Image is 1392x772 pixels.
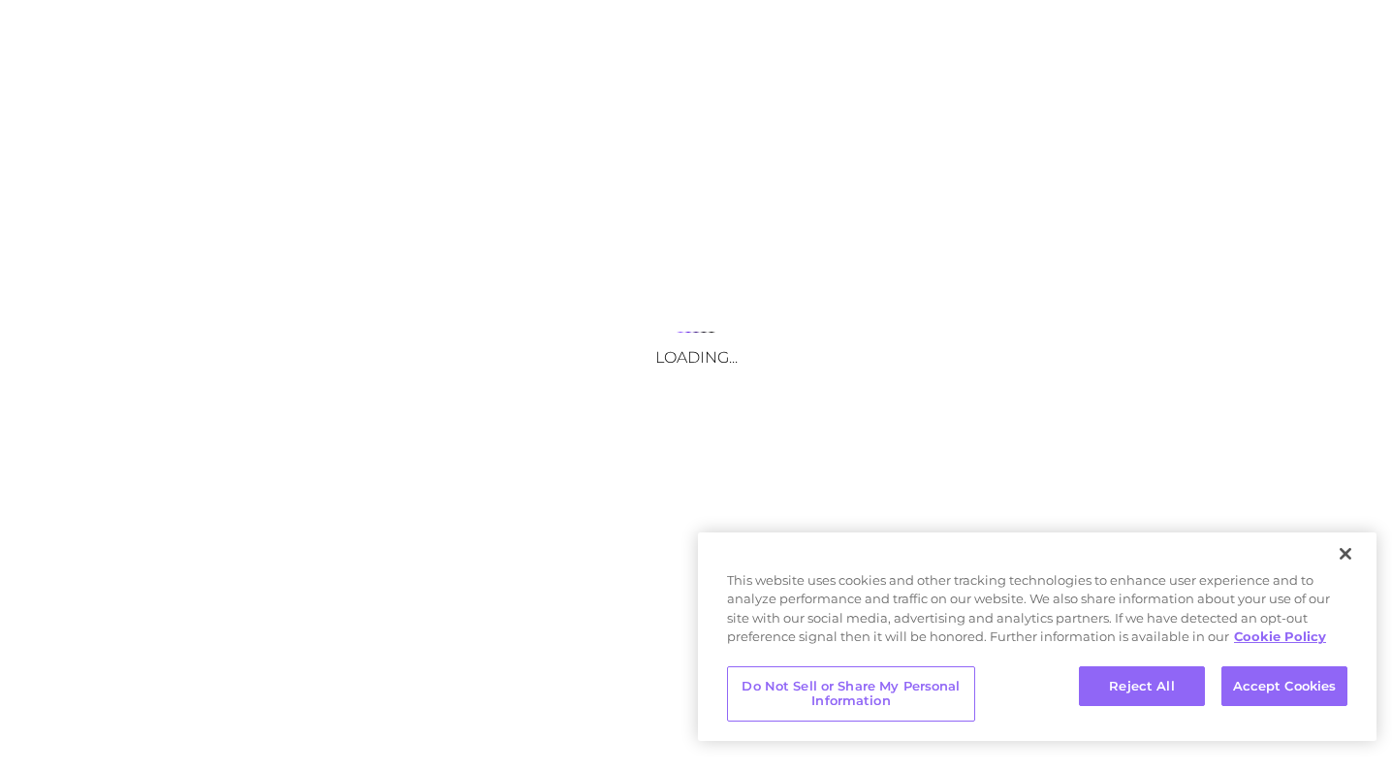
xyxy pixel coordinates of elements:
[1221,666,1347,707] button: Accept Cookies
[1234,628,1326,644] a: More information about your privacy, opens in a new tab
[698,571,1376,657] div: This website uses cookies and other tracking technologies to enhance user experience and to analy...
[698,532,1376,741] div: Cookie banner
[1079,666,1205,707] button: Reject All
[698,532,1376,741] div: Privacy
[1324,532,1367,575] button: Close
[727,666,975,722] button: Do Not Sell or Share My Personal Information, Opens the preference center dialog
[502,348,890,367] h3: Loading...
